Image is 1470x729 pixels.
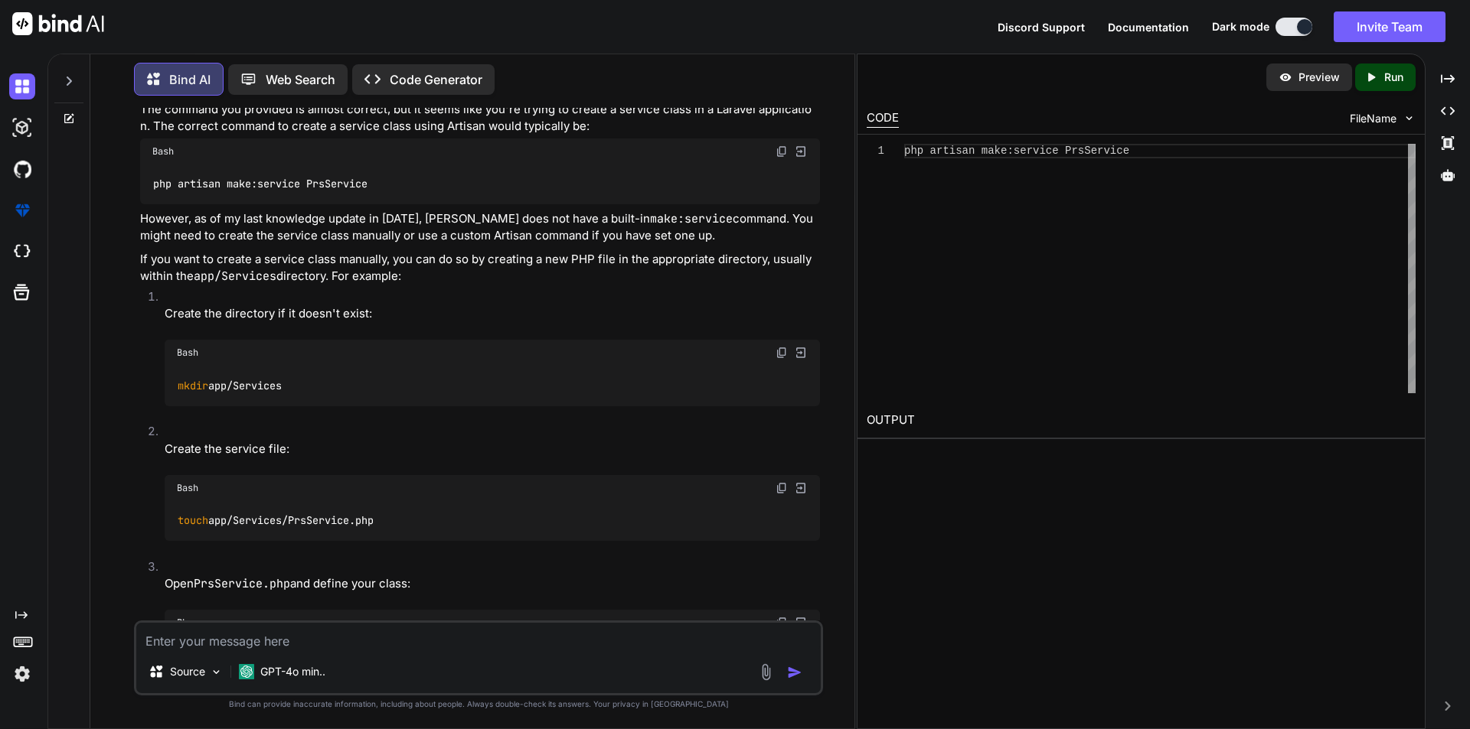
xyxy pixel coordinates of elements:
img: copy [776,145,788,158]
code: app/Services [177,378,283,394]
p: Code Generator [390,70,482,89]
img: Open in Browser [794,481,808,495]
span: Php [177,617,193,629]
img: copy [776,482,788,494]
p: If you want to create a service class manually, you can do so by creating a new PHP file in the a... [140,251,820,285]
button: Invite Team [1334,11,1445,42]
img: copy [776,347,788,359]
span: Discord Support [998,21,1085,34]
img: cloudideIcon [9,239,35,265]
img: darkAi-studio [9,115,35,141]
p: Bind can provide inaccurate information, including about people. Always double-check its answers.... [134,698,823,710]
span: Bash [177,482,198,494]
span: php artisan make:service PrsService [904,145,1129,157]
img: copy [776,617,788,629]
p: The command you provided is almost correct, but it seems like you're trying to create a service c... [140,101,820,135]
p: GPT-4o min.. [260,664,325,679]
img: Bind AI [12,12,104,35]
span: Bash [177,347,198,359]
span: FileName [1350,111,1396,126]
img: settings [9,661,35,687]
p: Run [1384,70,1403,85]
code: app/Services [194,268,276,284]
code: php artisan make:service PrsService [152,176,369,192]
code: make:service [650,211,733,226]
p: Create the directory if it doesn't exist: [165,305,820,323]
button: Discord Support [998,19,1085,35]
span: touch [178,514,208,528]
p: Open and define your class: [165,575,820,593]
img: GPT-4o mini [239,664,254,679]
p: Source [170,664,205,679]
p: Bind AI [169,70,211,89]
img: Open in Browser [794,145,808,158]
div: 1 [867,144,884,158]
img: Open in Browser [794,616,808,630]
img: darkChat [9,73,35,99]
span: Documentation [1108,21,1189,34]
img: attachment [757,663,775,681]
p: Web Search [266,70,335,89]
div: CODE [867,109,899,128]
p: However, as of my last knowledge update in [DATE], [PERSON_NAME] does not have a built-in command... [140,210,820,245]
img: Pick Models [210,666,223,679]
img: preview [1279,70,1292,84]
img: icon [787,665,802,680]
img: githubDark [9,156,35,182]
h2: OUTPUT [857,402,1425,438]
span: mkdir [178,379,208,392]
p: Create the service file: [165,441,820,458]
span: Dark mode [1212,19,1269,34]
img: Open in Browser [794,346,808,360]
img: premium [9,197,35,223]
img: chevron down [1403,112,1416,125]
span: Bash [152,145,174,158]
p: Preview [1298,70,1340,85]
code: app/Services/PrsService.php [177,513,375,529]
button: Documentation [1108,19,1189,35]
code: PrsService.php [194,576,290,591]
